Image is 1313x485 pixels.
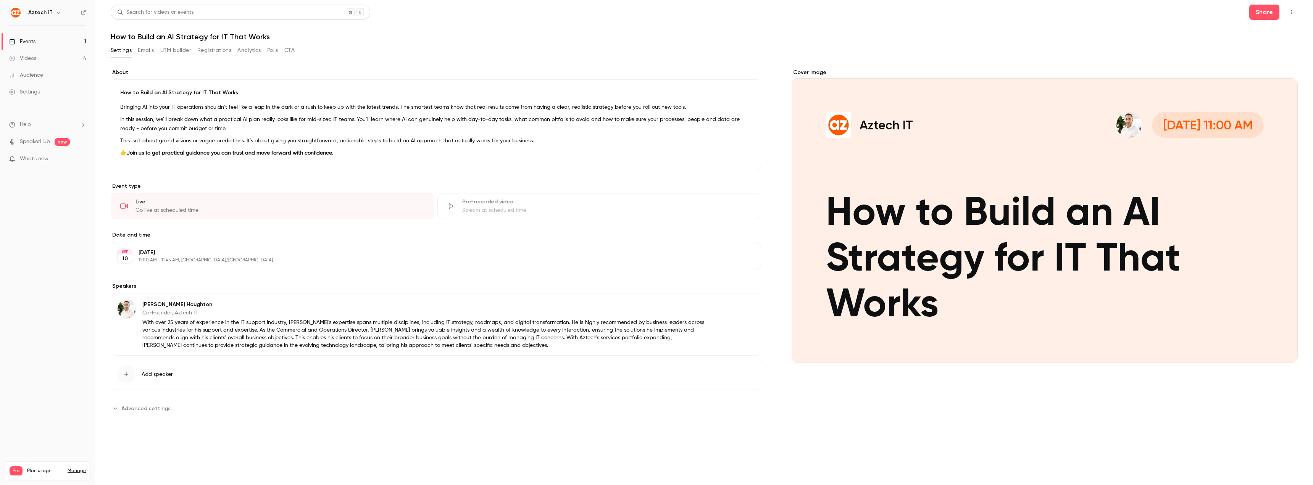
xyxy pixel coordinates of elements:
[139,249,721,256] p: [DATE]
[1249,5,1279,20] button: Share
[111,402,761,414] section: Advanced settings
[122,255,128,263] p: 10
[118,300,136,318] img: Sean Houghton
[160,44,191,56] button: UTM builder
[111,32,1298,41] h1: How to Build an AI Strategy for IT That Works
[437,193,761,219] div: Pre-recorded videoStream at scheduled time
[9,88,40,96] div: Settings
[237,44,261,56] button: Analytics
[10,6,22,19] img: Aztech IT
[10,466,23,475] span: Pro
[68,468,86,474] a: Manage
[111,402,175,414] button: Advanced settings
[120,148,752,158] p: 👉
[28,9,53,16] h6: Aztech IT
[142,371,173,378] span: Add speaker
[120,103,752,112] p: Bringing AI into your IT operations shouldn’t feel like a leap in the dark or a rush to keep up w...
[9,121,86,129] li: help-dropdown-opener
[9,71,43,79] div: Audience
[111,44,132,56] button: Settings
[111,69,761,76] label: About
[138,44,154,56] button: Emails
[267,44,278,56] button: Polls
[9,55,36,62] div: Videos
[120,136,752,145] p: This isn’t about grand visions or vague predictions. It’s about giving you straightforward, actio...
[462,198,752,206] div: Pre-recorded video
[120,89,752,97] p: How to Build an AI Strategy for IT That Works
[284,44,295,56] button: CTA
[20,155,48,163] span: What's new
[111,293,761,356] div: Sean Houghton[PERSON_NAME] HoughtonCo-Founder, Aztech ITWith over 25 years of experience in the I...
[111,282,761,290] label: Speakers
[111,359,761,390] button: Add speaker
[121,404,171,412] span: Advanced settings
[55,138,70,146] span: new
[111,231,761,239] label: Date and time
[135,206,425,214] div: Go live at scheduled time
[142,309,711,317] p: Co-Founder, Aztech IT
[27,468,63,474] span: Plan usage
[139,257,721,263] p: 11:00 AM - 11:45 AM, [GEOGRAPHIC_DATA]/[GEOGRAPHIC_DATA]
[462,206,752,214] div: Stream at scheduled time
[118,249,132,255] div: SEP
[135,198,425,206] div: Live
[20,121,31,129] span: Help
[792,69,1298,363] section: Cover image
[111,193,434,219] div: LiveGo live at scheduled time
[197,44,231,56] button: Registrations
[20,138,50,146] a: SpeakerHub
[117,8,194,16] div: Search for videos or events
[120,115,752,133] p: In this session, we’ll break down what a practical AI plan really looks like for mid-sized IT tea...
[142,301,711,308] p: [PERSON_NAME] Houghton
[9,38,35,45] div: Events
[127,150,333,156] strong: Join us to get practical guidance you can trust and move forward with confidence.
[142,319,711,349] p: With over 25 years of experience in the IT support industry, [PERSON_NAME]'s expertise spans mult...
[111,182,761,190] p: Event type
[792,69,1298,76] label: Cover image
